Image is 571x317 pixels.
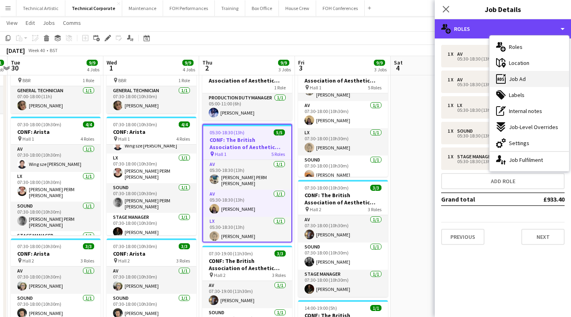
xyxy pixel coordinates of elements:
[448,103,457,108] div: 1 x
[107,128,196,135] h3: CONF: Arista
[178,77,190,83] span: 1 Role
[274,250,286,256] span: 3/3
[448,77,457,83] div: 1 x
[448,57,550,61] div: 05:30-18:30 (13h)
[63,19,81,26] span: Comms
[113,243,157,249] span: 07:30-18:00 (10h30m)
[43,19,55,26] span: Jobs
[60,18,84,28] a: Comms
[176,136,190,142] span: 4 Roles
[278,60,289,66] span: 9/9
[50,47,58,53] div: BST
[203,190,291,217] app-card-role: AV1/105:30-18:30 (13h)[PERSON_NAME]
[521,229,565,245] button: Next
[107,153,196,183] app-card-role: LX1/107:30-18:00 (10h30m)[PERSON_NAME] PERM [PERSON_NAME]
[509,91,525,99] span: Labels
[107,58,196,113] app-job-card: 07:30-18:00 (10h30m)1/1CONF: Arista BBR1 RoleGeneral Technician1/107:30-18:00 (10h30m)[PERSON_NAME]
[179,121,190,127] span: 4/4
[83,121,94,127] span: 4/4
[163,0,215,16] button: FOH Performances
[509,59,529,67] span: Location
[22,18,38,28] a: Edit
[448,134,550,138] div: 05:30-18:30 (13h)
[83,77,94,83] span: 1 Role
[370,185,381,191] span: 3/3
[87,67,99,73] div: 4 Jobs
[118,136,130,142] span: Hall 1
[87,60,98,66] span: 9/9
[176,258,190,264] span: 3 Roles
[441,193,517,206] td: Grand total
[11,86,101,113] app-card-role: General Technician1/107:00-18:00 (11h)[PERSON_NAME]
[457,154,496,160] div: Stage Manager
[26,47,46,53] span: Week 40
[298,58,388,177] app-job-card: 07:30-18:00 (10h30m)5/5CONF: The British Association of Aesthetic Plastic Surgeons Hall 15 RolesA...
[509,43,523,50] span: Roles
[203,160,291,190] app-card-role: AV1/105:30-18:30 (13h)[PERSON_NAME] PERM [PERSON_NAME]
[393,63,403,73] span: 4
[298,192,388,206] h3: CONF: The British Association of Aesthetic Plastic Surgeons
[107,59,117,66] span: Wed
[6,19,18,26] span: View
[202,257,292,272] h3: CONF: The British Association of Aesthetic Plastic Surgeons
[441,229,484,245] button: Previous
[22,77,30,83] span: BBR
[509,107,542,115] span: Internal notes
[274,129,285,135] span: 5/5
[298,70,388,84] h3: CONF: The British Association of Aesthetic Plastic Surgeons
[215,151,226,157] span: Hall 1
[517,193,565,206] td: £933.40
[274,85,286,91] span: 1 Role
[65,0,122,16] button: Technical Corporate
[509,139,529,147] span: Settings
[298,180,388,297] app-job-card: 07:30-18:00 (10h30m)3/3CONF: The British Association of Aesthetic Plastic Surgeons Hall 23 RolesA...
[448,160,550,164] div: 05:30-18:30 (13h)
[297,63,305,73] span: 3
[298,128,388,155] app-card-role: LX1/107:30-18:00 (10h30m)[PERSON_NAME]
[201,63,212,73] span: 2
[203,136,291,151] h3: CONF: The British Association of Aesthetic Plastic Surgeons
[215,0,245,16] button: Training
[202,93,292,121] app-card-role: Production Duty Manager1/105:00-11:00 (6h)[PERSON_NAME]
[11,117,101,235] app-job-card: 07:30-18:00 (10h30m)4/4CONF: Arista Hall 14 RolesAV1/107:30-18:00 (10h30m)Wing sze [PERSON_NAME]L...
[107,213,196,240] app-card-role: Stage Manager1/107:30-18:00 (10h30m)[PERSON_NAME]
[107,183,196,213] app-card-role: Sound1/107:30-18:00 (10h30m)[PERSON_NAME] PERM [PERSON_NAME]
[11,59,20,66] span: Tue
[298,101,388,128] app-card-role: AV1/107:30-18:00 (10h30m)[PERSON_NAME]
[305,185,349,191] span: 07:30-18:00 (10h30m)
[298,215,388,242] app-card-role: AV1/107:30-18:00 (10h30m)[PERSON_NAME]
[279,0,316,16] button: House Crew
[11,128,101,135] h3: CONF: Arista
[182,60,194,66] span: 9/9
[271,151,285,157] span: 5 Roles
[3,18,21,28] a: View
[310,206,321,212] span: Hall 2
[107,267,196,294] app-card-role: AV1/107:30-18:00 (10h30m)[PERSON_NAME]
[26,19,35,26] span: Edit
[107,86,196,113] app-card-role: General Technician1/107:30-18:00 (10h30m)[PERSON_NAME]
[81,136,94,142] span: 4 Roles
[16,0,65,16] button: Technical Artistic
[490,152,569,168] div: Job Fulfilment
[17,121,61,127] span: 07:30-18:00 (10h30m)
[202,58,292,121] app-job-card: 05:00-11:00 (6h)1/1CONF: The British Association of Aesthetic Plastic Surgeons1 RoleProduction Du...
[209,250,253,256] span: 07:30-19:00 (11h30m)
[202,59,212,66] span: Thu
[374,60,385,66] span: 9/9
[11,231,101,258] app-card-role: Stage Manager1/1
[370,305,381,311] span: 1/1
[435,4,571,14] h3: Job Details
[107,250,196,257] h3: CONF: Arista
[245,0,279,16] button: Box Office
[298,155,388,183] app-card-role: Sound1/107:30-18:00 (10h30m)[PERSON_NAME]
[203,217,291,244] app-card-role: LX1/105:30-18:30 (13h)[PERSON_NAME]
[202,70,292,84] h3: CONF: The British Association of Aesthetic Plastic Surgeons
[118,77,126,83] span: BBR
[394,59,403,66] span: Sat
[272,272,286,278] span: 3 Roles
[11,145,101,172] app-card-role: AV1/107:30-18:00 (10h30m)Wing sze [PERSON_NAME]
[113,121,157,127] span: 07:30-18:00 (10h30m)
